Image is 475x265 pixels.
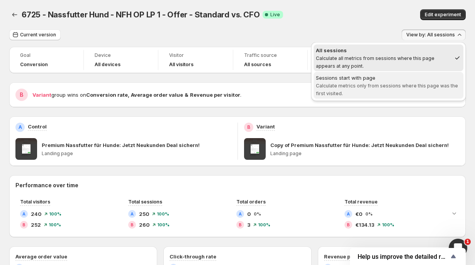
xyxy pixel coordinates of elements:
h2: A [22,212,25,216]
strong: & [185,92,188,98]
span: 100% [49,212,61,216]
h2: A [347,212,350,216]
span: 100% [49,222,61,227]
span: 100% [382,222,394,227]
h2: B [22,222,25,227]
p: Landing page [42,150,231,157]
span: Current version [20,32,56,38]
span: €0 [355,210,362,218]
strong: Revenue per visitor [190,92,240,98]
span: group wins on . [32,92,241,98]
h2: B [131,222,134,227]
h3: Average order value [15,253,67,260]
p: Premium Nassfutter für Hunde: Jetzt Neukunden Deal sichern! [42,141,200,149]
span: 252 [31,221,41,229]
a: Traffic sourceAll sources [244,51,297,68]
h3: Click-through rate [170,253,216,260]
span: 100% [157,222,170,227]
span: 1 [465,239,471,245]
span: Variant [32,92,51,98]
h4: All sources [244,62,271,68]
strong: , [128,92,129,98]
span: €134.13 [355,221,374,229]
h2: A [19,124,22,130]
button: Back [9,9,20,20]
span: Edit experiment [425,12,461,18]
span: Traffic source [244,52,297,58]
span: 6725 - Nassfutter Hund - NFH OP LP 1 - Offer - Standard vs. CFO [22,10,260,19]
div: All sessions [316,46,451,54]
p: Control [28,123,47,130]
h2: B [347,222,350,227]
h2: B [20,91,24,99]
button: Show survey - Help us improve the detailed report for A/B campaigns [358,252,458,261]
span: View by: All sessions [406,32,455,38]
span: Device [95,52,147,58]
h2: B [247,124,250,130]
img: Copy of Premium Nassfutter für Hunde: Jetzt Neukunden Deal sichern! [244,138,266,160]
span: 0% [365,212,373,216]
h2: A [239,212,242,216]
span: Goal [20,52,73,58]
h2: A [131,212,134,216]
span: 0 [247,210,251,218]
a: VisitorAll visitors [169,51,222,68]
h2: Performance over time [15,181,460,189]
span: 100% [258,222,270,227]
p: Variant [256,123,275,130]
span: 260 [139,221,149,229]
span: Help us improve the detailed report for A/B campaigns [358,253,449,260]
span: 0% [254,212,261,216]
div: Sessions start with page [316,74,461,82]
span: Total orders [236,199,266,205]
span: 3 [247,221,250,229]
span: Calculate all metrics from sessions where this page appears at any point. [316,55,434,69]
span: 240 [31,210,41,218]
h2: B [239,222,242,227]
button: Edit experiment [420,9,466,20]
span: Visitor [169,52,222,58]
button: Expand chart [449,208,460,219]
p: Landing page [270,150,460,157]
button: View by: All sessions [402,29,466,40]
a: DeviceAll devices [95,51,147,68]
span: Total revenue [344,199,378,205]
span: Conversion [20,62,48,68]
strong: Conversion rate [86,92,128,98]
span: Total visitors [20,199,50,205]
span: 100% [157,212,169,216]
span: Calculate metrics only from sessions where this page was the first visited. [316,83,458,96]
p: Copy of Premium Nassfutter für Hunde: Jetzt Neukunden Deal sichern! [270,141,449,149]
span: Total sessions [128,199,162,205]
span: Live [270,12,280,18]
h3: Revenue per visitor [324,253,373,260]
button: Current version [9,29,61,40]
img: Premium Nassfutter für Hunde: Jetzt Neukunden Deal sichern! [15,138,37,160]
iframe: Intercom live chat [449,239,467,257]
span: 250 [139,210,149,218]
strong: Average order value [131,92,183,98]
a: GoalConversion [20,51,73,68]
h4: All visitors [169,62,193,68]
h4: All devices [95,62,120,68]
